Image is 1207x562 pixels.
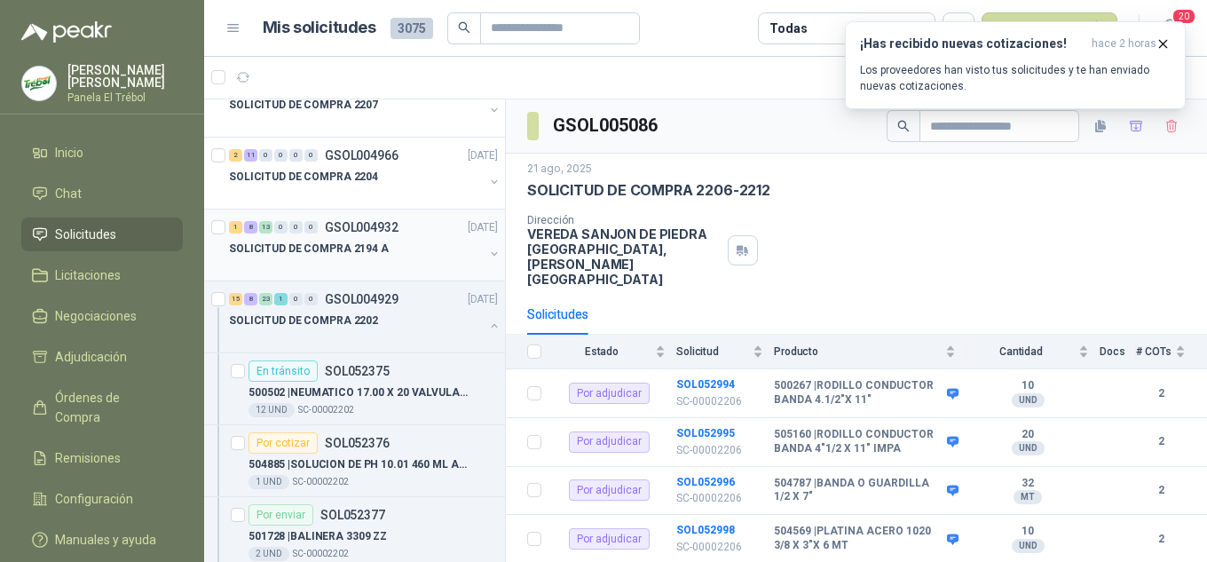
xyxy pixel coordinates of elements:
div: 0 [304,149,318,162]
p: SOLICITUD DE COMPRA 2202 [229,313,378,329]
div: 1 UND [248,475,289,489]
div: 2 UND [248,547,289,561]
a: 15 8 23 1 0 0 GSOL004929[DATE] SOLICITUD DE COMPRA 2202 [229,289,501,345]
img: Company Logo [22,67,56,100]
p: SOLICITUD DE COMPRA 2207 [229,97,378,114]
div: 0 [274,149,288,162]
div: 1 [274,293,288,305]
b: 2 [1136,385,1186,402]
p: GSOL004966 [325,149,398,162]
div: Todas [769,19,807,38]
h3: ¡Has recibido nuevas cotizaciones! [860,36,1085,51]
b: 504787 | BANDA O GUARDILLA 1/2 X 7" [774,477,943,504]
p: SC-00002206 [676,442,763,459]
div: UND [1012,441,1045,455]
a: SOL052994 [676,378,735,391]
div: 0 [304,221,318,234]
div: 11 [244,149,257,162]
a: SOL052996 [676,476,735,488]
p: [PERSON_NAME] [PERSON_NAME] [67,64,183,89]
a: Configuración [21,482,183,516]
b: 20 [966,428,1089,442]
p: 501728 | BALINERA 3309 ZZ [248,528,387,545]
p: GSOL004929 [325,293,398,305]
div: 8 [244,221,257,234]
p: Panela El Trébol [67,92,183,103]
p: [DATE] [468,147,498,164]
p: Dirección [527,214,721,226]
a: Por cotizarSOL052376504885 |SOLUCION DE PH 10.01 460 ML AMARILLO1 UNDSC-00002202 [204,425,505,497]
th: Solicitud [676,335,774,369]
p: [DATE] [468,219,498,236]
p: 504885 | SOLUCION DE PH 10.01 460 ML AMARILLO [248,456,469,473]
p: VEREDA SANJON DE PIEDRA [GEOGRAPHIC_DATA] , [PERSON_NAME][GEOGRAPHIC_DATA] [527,226,721,287]
p: SOLICITUD DE COMPRA 2206-2212 [527,181,770,200]
span: Adjudicación [55,347,127,367]
a: SOL052998 [676,524,735,536]
a: Chat [21,177,183,210]
th: Cantidad [966,335,1100,369]
span: 3075 [390,18,433,39]
span: Órdenes de Compra [55,388,166,427]
div: 15 [229,293,242,305]
p: SOL052377 [320,509,385,521]
span: Licitaciones [55,265,121,285]
div: 0 [289,149,303,162]
p: SC-00002206 [676,490,763,507]
span: Producto [774,345,942,358]
th: Producto [774,335,966,369]
p: SOL052376 [325,437,390,449]
a: SOL052995 [676,427,735,439]
span: Estado [552,345,651,358]
span: Configuración [55,489,133,509]
a: 2 11 0 0 0 0 GSOL004966[DATE] SOLICITUD DE COMPRA 2204 [229,145,501,202]
div: Por adjudicar [569,383,650,404]
span: Chat [55,184,82,203]
a: Licitaciones [21,258,183,292]
p: SC-00002202 [293,475,349,489]
p: SOL052375 [325,365,390,377]
div: 2 [229,149,242,162]
b: 500267 | RODILLO CONDUCTOR BANDA 4.1/2"X 11" [774,379,943,407]
p: SC-00002206 [676,393,763,410]
div: Por adjudicar [569,528,650,550]
b: 10 [966,379,1089,393]
a: 0 5 0 0 0 0 GSOL004979[DATE] SOLICITUD DE COMPRA 2207 [229,73,501,130]
div: Solicitudes [527,305,588,324]
img: Logo peakr [21,21,112,43]
a: Manuales y ayuda [21,523,183,557]
p: SOLICITUD DE COMPRA 2204 [229,169,378,186]
div: 8 [244,293,257,305]
a: Solicitudes [21,218,183,251]
span: Manuales y ayuda [55,530,156,550]
div: Por enviar [248,504,313,526]
span: hace 2 horas [1092,36,1156,51]
b: 505160 | RODILLO CONDUCTOR BANDA 4"1/2 X 11" IMPA [774,428,943,455]
p: SC-00002202 [298,403,354,417]
a: 1 8 13 0 0 0 GSOL004932[DATE] SOLICITUD DE COMPRA 2194 A [229,217,501,273]
b: 2 [1136,433,1186,450]
span: Remisiones [55,448,121,468]
p: SC-00002202 [293,547,349,561]
div: Por cotizar [248,432,318,454]
b: 2 [1136,531,1186,548]
div: 0 [274,221,288,234]
span: Solicitud [676,345,749,358]
p: 500502 | NEUMATICO 17.00 X 20 VALVULA LARGA [248,384,469,401]
span: search [458,21,470,34]
p: Los proveedores han visto tus solicitudes y te han enviado nuevas cotizaciones. [860,62,1171,94]
a: Inicio [21,136,183,170]
span: Inicio [55,143,83,162]
a: Adjudicación [21,340,183,374]
div: 12 UND [248,403,295,417]
div: Por adjudicar [569,479,650,501]
span: search [897,120,910,132]
div: En tránsito [248,360,318,382]
p: 21 ago, 2025 [527,161,592,178]
b: 32 [966,477,1089,491]
div: 0 [259,149,272,162]
span: # COTs [1136,345,1171,358]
